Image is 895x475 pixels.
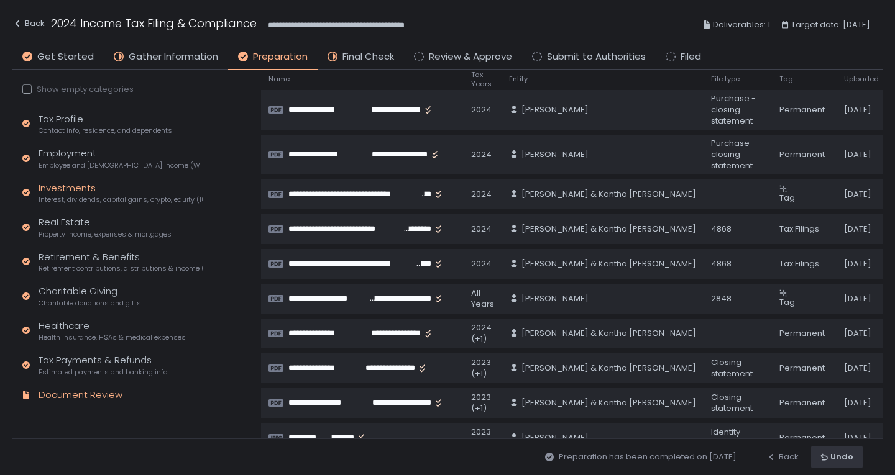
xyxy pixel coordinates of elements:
[766,451,799,463] div: Back
[547,50,646,64] span: Submit to Authorities
[39,112,172,136] div: Tax Profile
[521,328,696,339] span: [PERSON_NAME] & Kantha [PERSON_NAME]
[51,15,257,32] h1: 2024 Income Tax Filing & Compliance
[521,432,589,443] span: [PERSON_NAME]
[253,50,308,64] span: Preparation
[12,15,45,35] button: Back
[844,363,871,374] span: [DATE]
[39,319,186,343] div: Healthcare
[39,388,122,402] div: Document Review
[471,70,494,89] span: Tax Years
[39,195,203,204] span: Interest, dividends, capital gains, crypto, equity (1099s, K-1s)
[713,17,770,32] span: Deliverables: 1
[39,353,167,377] div: Tax Payments & Refunds
[429,50,512,64] span: Review & Approve
[342,50,394,64] span: Final Check
[844,149,871,160] span: [DATE]
[39,215,172,239] div: Real Estate
[37,50,94,64] span: Get Started
[39,181,203,205] div: Investments
[509,75,528,84] span: Entity
[39,299,141,308] span: Charitable donations and gifts
[521,258,696,269] span: [PERSON_NAME] & Kantha [PERSON_NAME]
[521,397,696,409] span: [PERSON_NAME] & Kantha [PERSON_NAME]
[129,50,218,64] span: Gather Information
[521,293,589,304] span: [PERSON_NAME]
[844,224,871,235] span: [DATE]
[39,264,203,273] span: Retirement contributions, distributions & income (1099-R, 5498)
[521,149,589,160] span: [PERSON_NAME]
[12,16,45,31] div: Back
[39,147,203,170] div: Employment
[39,161,203,170] span: Employee and [DEMOGRAPHIC_DATA] income (W-2s)
[521,189,696,200] span: [PERSON_NAME] & Kantha [PERSON_NAME]
[268,75,290,84] span: Name
[811,446,863,468] button: Undo
[844,189,871,200] span: [DATE]
[521,224,696,235] span: [PERSON_NAME] & Kantha [PERSON_NAME]
[844,258,871,269] span: [DATE]
[39,250,203,274] div: Retirement & Benefits
[681,50,701,64] span: Filed
[39,368,167,377] span: Estimated payments and banking info
[844,328,871,339] span: [DATE]
[559,451,737,463] span: Preparation has been completed on [DATE]
[844,75,879,84] span: Uploaded
[820,451,853,463] div: Undo
[844,432,871,443] span: [DATE]
[39,126,172,135] span: Contact info, residence, and dependents
[779,192,795,204] span: Tag
[766,446,799,468] button: Back
[844,293,871,304] span: [DATE]
[39,333,186,342] span: Health insurance, HSAs & medical expenses
[39,284,141,308] div: Charitable Giving
[39,230,172,239] span: Property income, expenses & mortgages
[791,17,870,32] span: Target date: [DATE]
[779,296,795,308] span: Tag
[521,104,589,115] span: [PERSON_NAME]
[844,104,871,115] span: [DATE]
[521,363,696,374] span: [PERSON_NAME] & Kantha [PERSON_NAME]
[779,75,793,84] span: Tag
[711,75,740,84] span: File type
[844,397,871,409] span: [DATE]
